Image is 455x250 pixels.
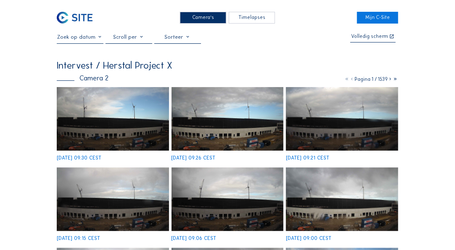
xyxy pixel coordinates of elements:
img: image_53215451 [286,168,398,231]
div: Volledig scherm [351,34,388,40]
div: [DATE] 09:26 CEST [172,156,216,161]
div: [DATE] 09:06 CEST [172,236,217,241]
div: [DATE] 09:21 CEST [286,156,329,161]
input: Zoek op datum 󰅀 [57,34,103,40]
div: Camera's [180,12,226,24]
div: [DATE] 09:00 CEST [286,236,331,241]
div: Intervest / Herstal Project X [57,61,172,70]
img: image_53216262 [57,87,169,151]
a: C-SITE Logo [57,12,98,24]
div: Timelapses [229,12,275,24]
img: image_53216132 [172,87,284,151]
span: Pagina 1 / 1539 [355,76,388,82]
img: image_53215729 [57,168,169,231]
img: image_53215587 [172,168,284,231]
div: [DATE] 09:15 CEST [57,236,100,241]
img: image_53215991 [286,87,398,151]
div: [DATE] 09:30 CEST [57,156,101,161]
div: Camera 2 [57,75,108,82]
img: C-SITE Logo [57,12,93,24]
a: Mijn C-Site [357,12,398,24]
